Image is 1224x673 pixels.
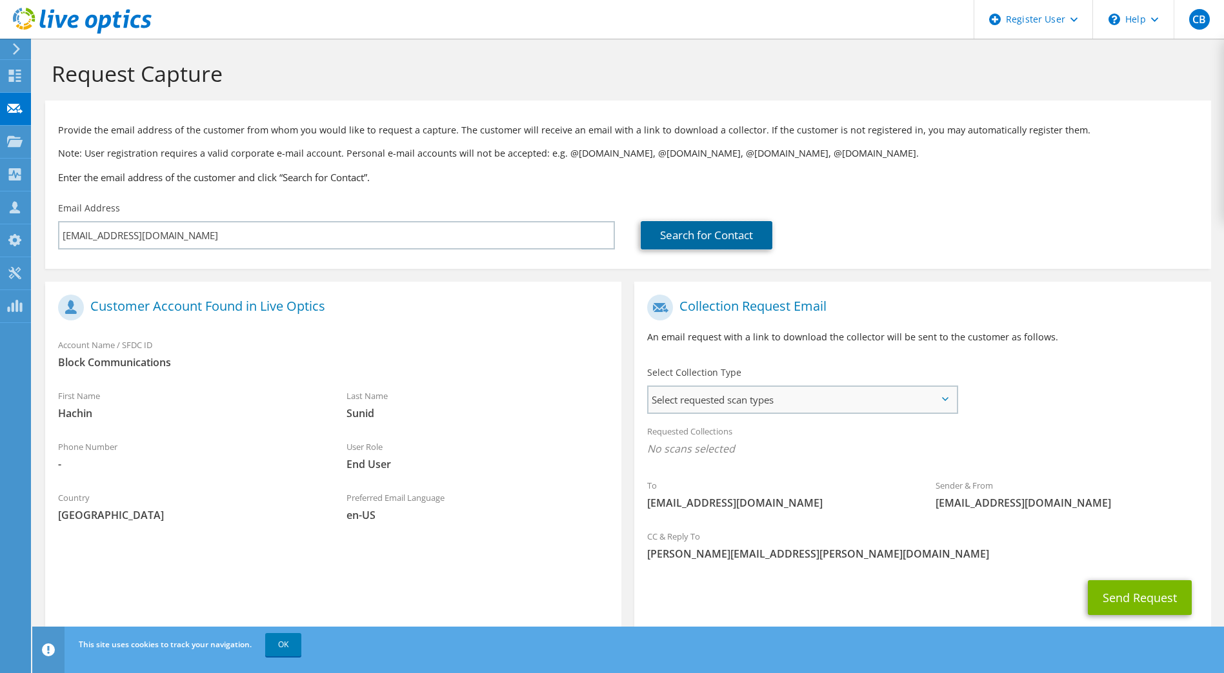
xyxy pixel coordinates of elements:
[346,457,609,471] span: End User
[58,508,321,522] span: [GEOGRAPHIC_DATA]
[923,472,1211,516] div: Sender & From
[52,60,1198,87] h1: Request Capture
[346,508,609,522] span: en-US
[58,406,321,420] span: Hachin
[647,295,1191,320] h1: Collection Request Email
[45,331,621,376] div: Account Name / SFDC ID
[647,496,910,510] span: [EMAIL_ADDRESS][DOMAIN_NAME]
[334,484,622,529] div: Preferred Email Language
[634,523,1210,567] div: CC & Reply To
[58,123,1198,137] p: Provide the email address of the customer from whom you would like to request a capture. The cust...
[58,355,608,369] span: Block Communications
[647,442,1198,456] span: No scans selected
[648,387,956,413] span: Select requested scan types
[45,484,334,529] div: Country
[647,330,1198,344] p: An email request with a link to download the collector will be sent to the customer as follows.
[58,457,321,471] span: -
[1109,14,1120,25] svg: \n
[334,433,622,478] div: User Role
[634,472,923,516] div: To
[45,382,334,427] div: First Name
[58,295,602,320] h1: Customer Account Found in Live Optics
[45,433,334,478] div: Phone Number
[1088,580,1192,615] button: Send Request
[641,221,772,249] a: Search for Contact
[634,418,1210,465] div: Requested Collections
[265,633,301,656] a: OK
[647,547,1198,561] span: [PERSON_NAME][EMAIL_ADDRESS][PERSON_NAME][DOMAIN_NAME]
[936,496,1198,510] span: [EMAIL_ADDRESS][DOMAIN_NAME]
[58,170,1198,184] h3: Enter the email address of the customer and click “Search for Contact”.
[79,639,252,650] span: This site uses cookies to track your navigation.
[58,146,1198,161] p: Note: User registration requires a valid corporate e-mail account. Personal e-mail accounts will ...
[346,406,609,420] span: Sunid
[647,366,741,379] label: Select Collection Type
[1189,9,1210,30] span: CB
[334,382,622,427] div: Last Name
[58,202,120,215] label: Email Address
